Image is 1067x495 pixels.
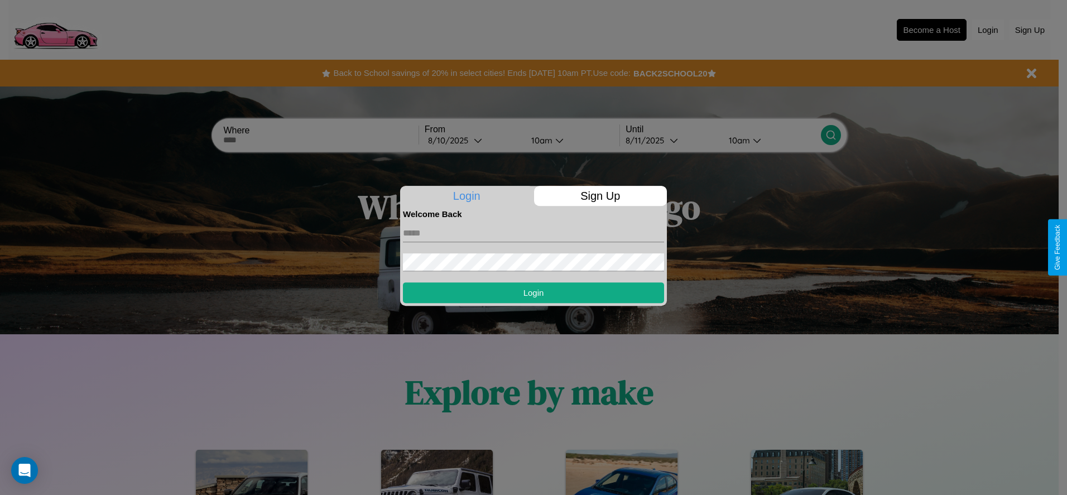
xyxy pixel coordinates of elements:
button: Login [403,282,664,303]
div: Give Feedback [1054,225,1061,270]
p: Login [400,186,533,206]
div: Open Intercom Messenger [11,457,38,484]
h4: Welcome Back [403,209,664,219]
p: Sign Up [534,186,667,206]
